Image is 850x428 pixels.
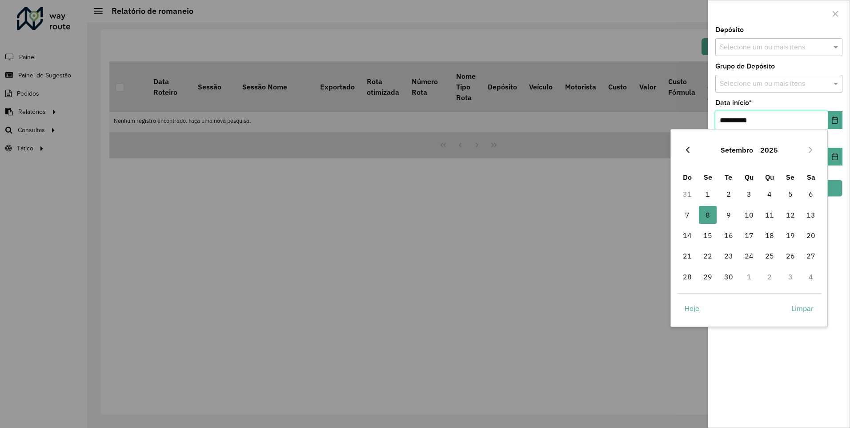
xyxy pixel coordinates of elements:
td: 3 [739,184,759,204]
td: 5 [780,184,801,204]
span: 23 [720,247,738,265]
label: Depósito [715,24,744,35]
td: 6 [801,184,821,204]
span: 3 [740,185,758,203]
span: 19 [782,226,799,244]
span: 20 [802,226,820,244]
span: 27 [802,247,820,265]
span: 7 [678,206,696,224]
td: 19 [780,225,801,246]
span: 18 [761,226,778,244]
span: Qu [765,173,774,182]
td: 15 [698,225,718,246]
td: 10 [739,205,759,225]
td: 29 [698,266,718,287]
td: 17 [739,225,759,246]
td: 7 [677,205,698,225]
td: 4 [759,184,780,204]
span: 1 [699,185,717,203]
span: 21 [678,247,696,265]
span: 2 [720,185,738,203]
span: 9 [720,206,738,224]
td: 25 [759,246,780,266]
span: 5 [782,185,799,203]
button: Next Month [803,143,818,157]
div: Choose Date [670,129,828,327]
span: 6 [802,185,820,203]
td: 28 [677,266,698,287]
td: 2 [759,266,780,287]
td: 13 [801,205,821,225]
span: Se [704,173,712,182]
span: 17 [740,226,758,244]
td: 18 [759,225,780,246]
span: 29 [699,268,717,286]
span: 16 [720,226,738,244]
button: Choose Date [828,148,842,166]
button: Hoje [677,299,707,317]
td: 23 [718,246,738,266]
span: Do [683,173,692,182]
td: 1 [698,184,718,204]
button: Limpar [784,299,821,317]
span: 13 [802,206,820,224]
span: Se [786,173,794,182]
span: 11 [761,206,778,224]
button: Previous Month [681,143,695,157]
td: 21 [677,246,698,266]
button: Choose Year [757,139,782,161]
span: 22 [699,247,717,265]
td: 11 [759,205,780,225]
span: 10 [740,206,758,224]
span: Qu [745,173,754,182]
td: 8 [698,205,718,225]
span: 24 [740,247,758,265]
span: 30 [720,268,738,286]
td: 22 [698,246,718,266]
label: Grupo de Depósito [715,61,775,72]
span: 12 [782,206,799,224]
td: 26 [780,246,801,266]
span: Limpar [791,303,814,314]
td: 9 [718,205,738,225]
td: 20 [801,225,821,246]
td: 24 [739,246,759,266]
span: 15 [699,226,717,244]
span: Te [725,173,732,182]
label: Data início [715,97,752,108]
td: 1 [739,266,759,287]
button: Choose Date [828,111,842,129]
span: 25 [761,247,778,265]
span: 26 [782,247,799,265]
span: Hoje [685,303,699,314]
span: 8 [699,206,717,224]
span: 4 [761,185,778,203]
span: Sa [807,173,815,182]
td: 2 [718,184,738,204]
td: 12 [780,205,801,225]
button: Choose Month [717,139,757,161]
td: 14 [677,225,698,246]
span: 28 [678,268,696,286]
td: 4 [801,266,821,287]
td: 16 [718,225,738,246]
td: 30 [718,266,738,287]
td: 31 [677,184,698,204]
td: 27 [801,246,821,266]
td: 3 [780,266,801,287]
span: 14 [678,226,696,244]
